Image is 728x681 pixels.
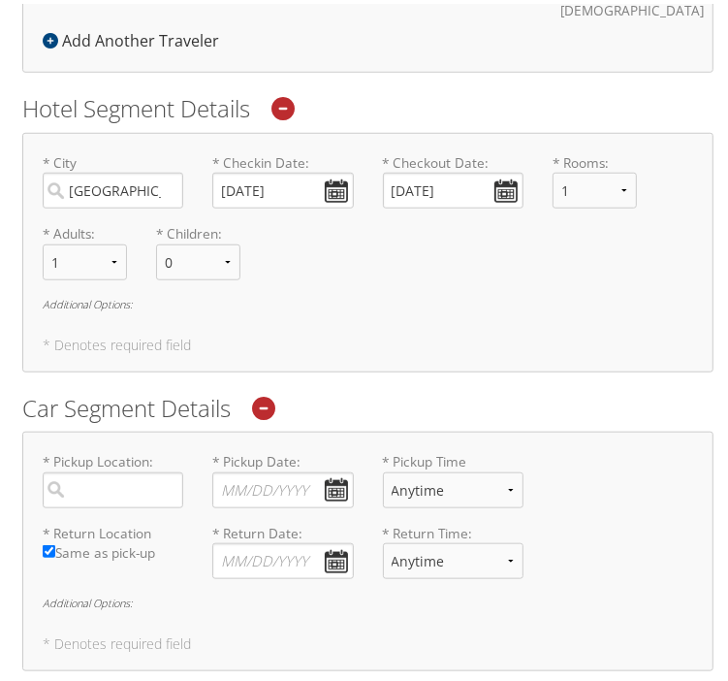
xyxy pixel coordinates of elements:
input: Same as pick-up [43,541,55,554]
select: * Return Time: [383,539,523,575]
label: * Checkin Date: [212,149,353,205]
label: * Rooms: [553,149,637,169]
label: * Pickup Date: [212,448,353,503]
input: * Return Date: [212,539,353,575]
input: * Pickup Date: [212,469,353,504]
label: * Pickup Time [383,448,523,519]
input: * Checkin Date: [212,169,353,205]
label: * Return Date: [212,520,353,575]
label: * City [43,149,183,205]
label: * Adults: [43,220,127,240]
label: * Children: [156,220,240,240]
h5: * Denotes required field [43,633,693,647]
input: * Checkout Date: [383,169,523,205]
label: * Checkout Date: [383,149,523,205]
h2: Hotel Segment Details [22,88,713,121]
label: * Return Location [43,520,183,539]
div: Add Another Traveler [43,25,229,49]
h6: Additional Options: [43,295,693,306]
h6: Additional Options: [43,594,693,604]
h2: Car Segment Details [22,388,713,421]
h5: * Denotes required field [43,335,693,348]
label: Same as pick-up [43,539,183,569]
select: * Pickup Time [383,469,523,504]
label: * Pickup Location: [43,448,183,503]
label: * Return Time: [383,520,523,591]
